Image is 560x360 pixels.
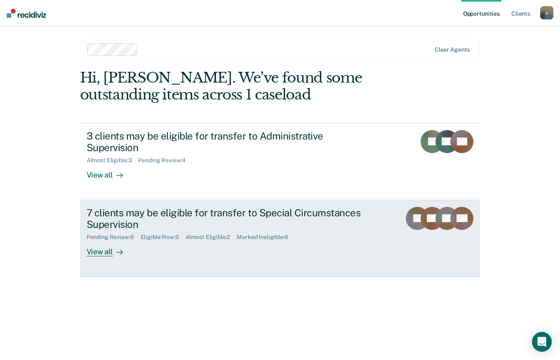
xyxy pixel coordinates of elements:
div: View all [87,241,133,257]
div: Open Intercom Messenger [532,332,552,352]
div: Almost Eligible : 2 [186,234,237,241]
div: 3 clients may be eligible for transfer to Administrative Supervision [87,130,376,154]
div: Marked Ineligible : 6 [237,234,294,241]
div: View all [87,164,133,180]
div: Pending Review : 6 [87,234,141,241]
a: 3 clients may be eligible for transfer to Administrative SupervisionAlmost Eligible:3Pending Revi... [80,123,480,200]
a: 7 clients may be eligible for transfer to Special Circumstances SupervisionPending Review:6Eligib... [80,200,480,277]
button: e [540,6,553,19]
img: Recidiviz [7,9,46,18]
div: 7 clients may be eligible for transfer to Special Circumstances Supervision [87,207,376,231]
div: Almost Eligible : 3 [87,157,139,164]
div: Eligible Now : 5 [141,234,186,241]
div: Pending Review : 4 [138,157,192,164]
div: Clear agents [435,46,470,53]
div: Hi, [PERSON_NAME]. We’ve found some outstanding items across 1 caseload [80,69,400,103]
